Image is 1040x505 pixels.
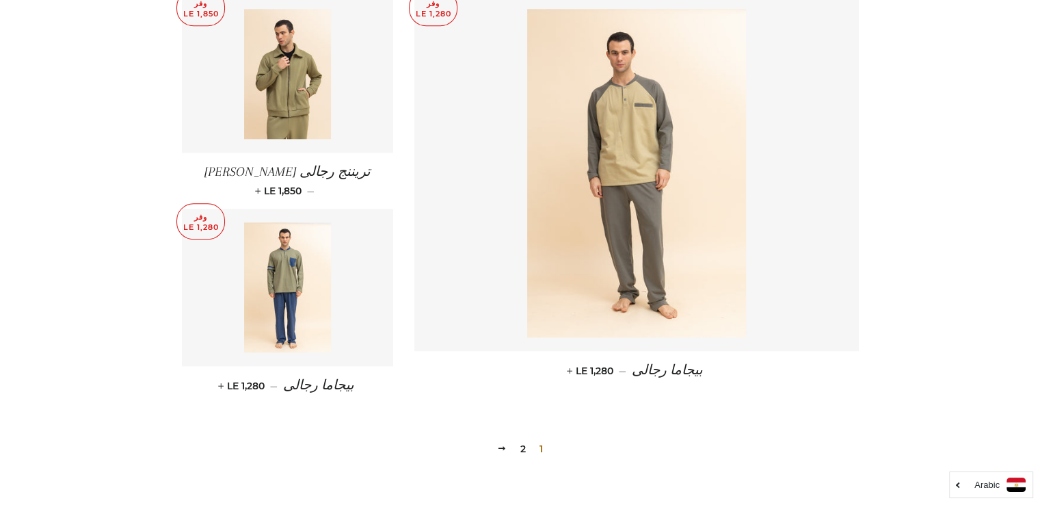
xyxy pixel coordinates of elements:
[619,365,626,377] span: —
[221,380,265,392] span: LE 1,280
[515,439,531,459] a: 2
[570,365,613,377] span: LE 1,280
[182,153,394,209] a: تريننج رجالى [PERSON_NAME] — LE 1,850
[204,164,371,179] span: تريننج رجالى [PERSON_NAME]
[974,480,1000,489] i: Arabic
[632,363,703,378] span: بيجاما رجالى
[957,478,1026,492] a: Arabic
[414,351,859,390] a: بيجاما رجالى — LE 1,280
[177,204,224,239] p: وفر LE 1,280
[258,185,302,197] span: LE 1,850
[307,185,315,197] span: —
[283,378,354,393] span: بيجاما رجالى
[270,380,278,392] span: —
[182,366,394,405] a: بيجاما رجالى — LE 1,280
[534,439,548,459] span: 1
